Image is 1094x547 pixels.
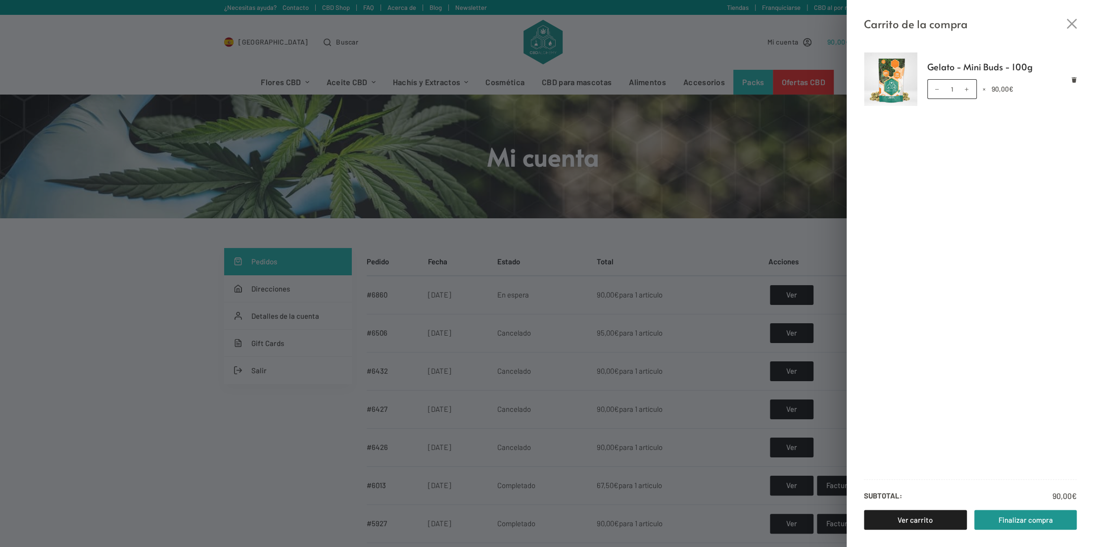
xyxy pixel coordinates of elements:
[927,79,977,99] input: Cantidad de productos
[1009,85,1013,93] span: €
[974,510,1077,530] a: Finalizar compra
[1072,491,1077,500] span: €
[927,59,1077,74] a: Gelato - Mini Buds - 100g
[1067,19,1077,29] button: Cerrar el cajón del carrito
[1052,491,1077,500] bdi: 90,00
[864,510,967,530] a: Ver carrito
[864,490,902,502] strong: Subtotal:
[992,85,1013,93] bdi: 90,00
[983,85,986,93] span: ×
[864,15,968,33] span: Carrito de la compra
[1071,77,1077,82] a: Eliminar Gelato - Mini Buds - 100g del carrito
